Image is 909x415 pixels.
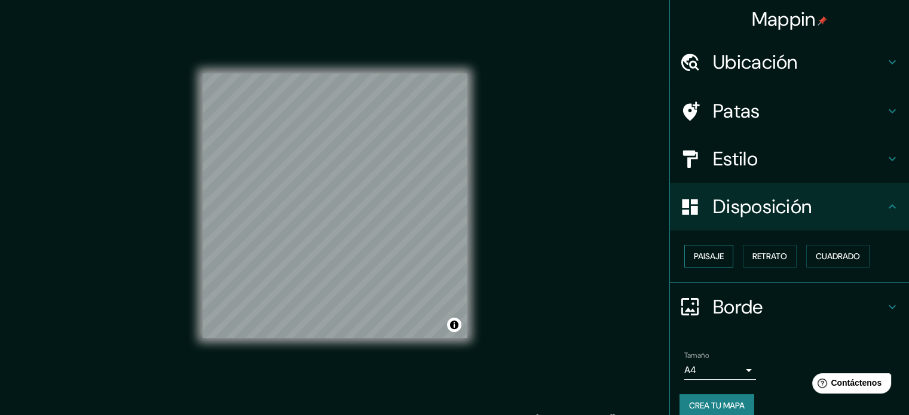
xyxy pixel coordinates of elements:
div: Estilo [670,135,909,183]
font: Ubicación [713,50,798,75]
div: Disposición [670,183,909,230]
canvas: Mapa [203,73,467,338]
font: Crea tu mapa [689,400,745,411]
div: Patas [670,87,909,135]
button: Cuadrado [806,245,870,268]
font: Disposición [713,194,812,219]
div: Borde [670,283,909,331]
font: Tamaño [684,351,709,360]
font: Estilo [713,146,758,171]
button: Retrato [743,245,797,268]
font: A4 [684,364,696,376]
font: Mappin [752,7,816,32]
iframe: Lanzador de widgets de ayuda [803,368,896,402]
font: Paisaje [694,251,724,262]
div: Ubicación [670,38,909,86]
font: Patas [713,99,760,124]
button: Activar o desactivar atribución [447,318,461,332]
button: Paisaje [684,245,733,268]
font: Borde [713,294,763,319]
div: A4 [684,361,756,380]
img: pin-icon.png [818,16,827,26]
font: Retrato [752,251,787,262]
font: Cuadrado [816,251,860,262]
